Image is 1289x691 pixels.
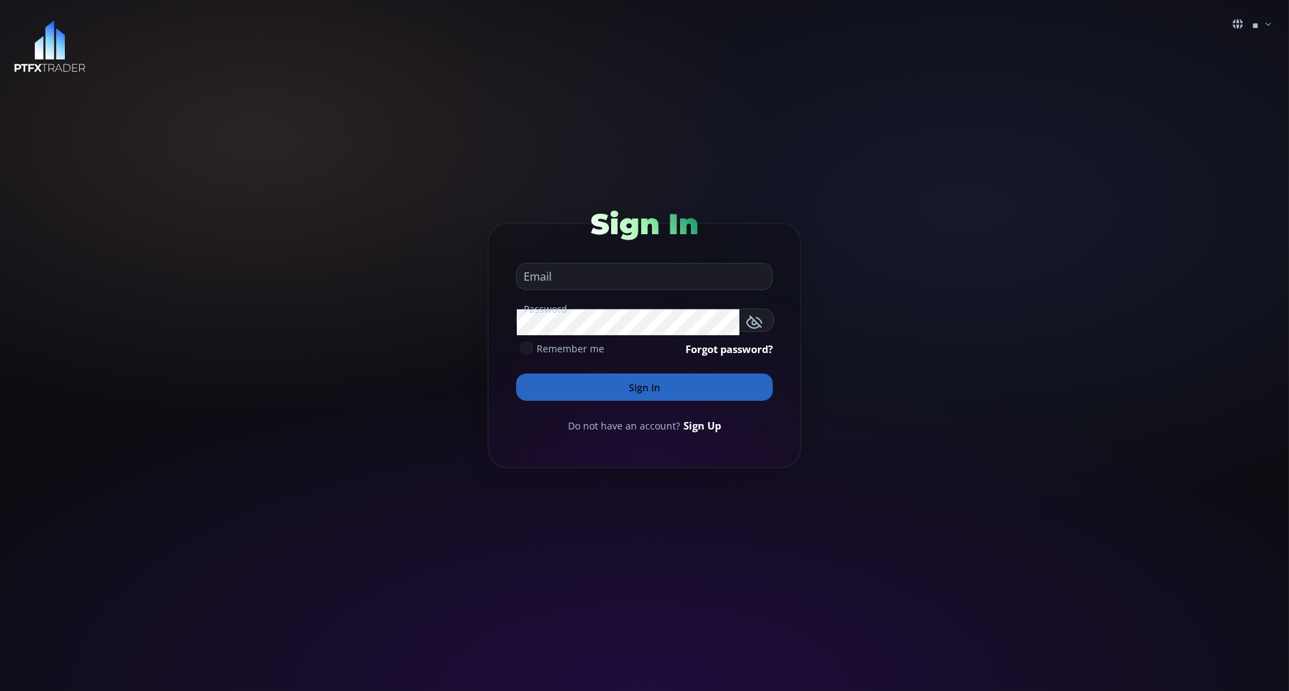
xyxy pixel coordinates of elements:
[14,20,86,73] img: LOGO
[685,341,773,356] a: Forgot password?
[683,418,721,433] a: Sign Up
[516,418,773,433] div: Do not have an account?
[516,373,773,401] button: Sign In
[537,341,604,356] span: Remember me
[591,206,698,242] span: Sign In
